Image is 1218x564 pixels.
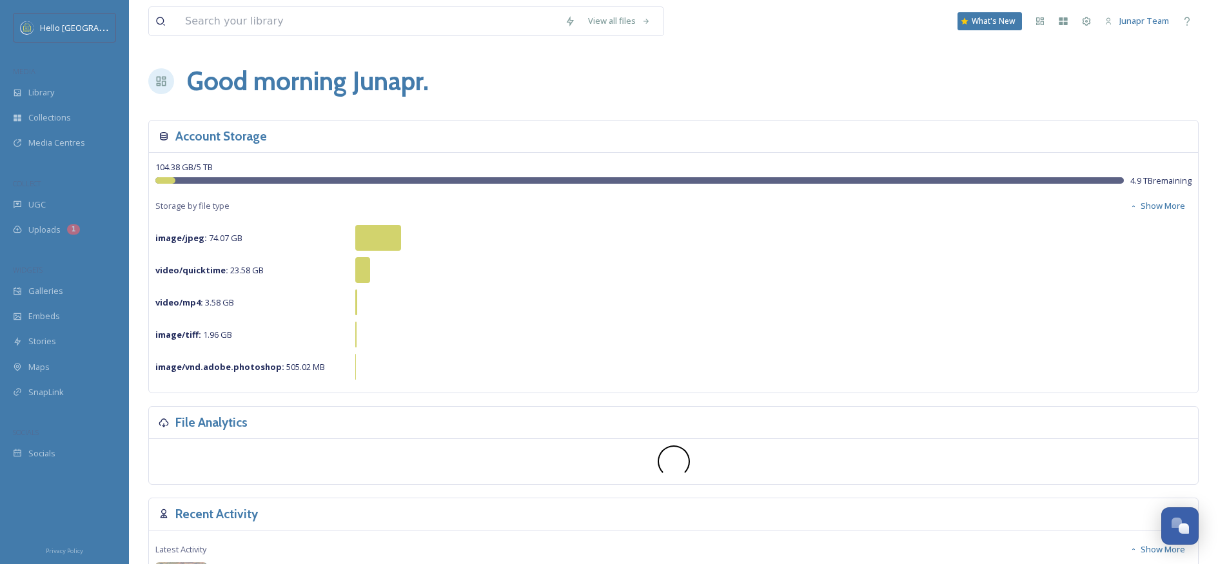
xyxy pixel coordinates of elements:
div: 1 [67,224,80,235]
button: Show More [1123,193,1192,219]
a: View all files [582,8,657,34]
strong: video/mp4 : [155,297,203,308]
input: Search your library [179,7,558,35]
span: 74.07 GB [155,232,242,244]
span: Junapr Team [1119,15,1169,26]
span: 4.9 TB remaining [1130,175,1192,187]
span: Privacy Policy [46,547,83,555]
span: UGC [28,199,46,211]
a: Privacy Policy [46,542,83,558]
span: Hello [GEOGRAPHIC_DATA] [40,21,144,34]
a: Junapr Team [1098,8,1175,34]
strong: video/quicktime : [155,264,228,276]
span: Galleries [28,285,63,297]
span: COLLECT [13,179,41,188]
span: Maps [28,361,50,373]
h1: Good morning Junapr . [187,62,429,101]
span: Collections [28,112,71,124]
h3: Account Storage [175,127,267,146]
span: Storage by file type [155,200,230,212]
span: Media Centres [28,137,85,149]
span: Embeds [28,310,60,322]
span: SOCIALS [13,427,39,437]
span: 3.58 GB [155,297,234,308]
a: What's New [958,12,1022,30]
span: 104.38 GB / 5 TB [155,161,213,173]
span: SnapLink [28,386,64,398]
img: images.png [21,21,34,34]
strong: image/tiff : [155,329,201,340]
h3: File Analytics [175,413,248,432]
button: Show More [1123,537,1192,562]
span: Uploads [28,224,61,236]
span: WIDGETS [13,265,43,275]
span: MEDIA [13,66,35,76]
span: Socials [28,447,55,460]
span: 505.02 MB [155,361,325,373]
span: 1.96 GB [155,329,232,340]
h3: Recent Activity [175,505,258,523]
span: Library [28,86,54,99]
strong: image/jpeg : [155,232,207,244]
span: Latest Activity [155,543,206,556]
button: Open Chat [1161,507,1199,545]
span: Stories [28,335,56,347]
span: 23.58 GB [155,264,264,276]
strong: image/vnd.adobe.photoshop : [155,361,284,373]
